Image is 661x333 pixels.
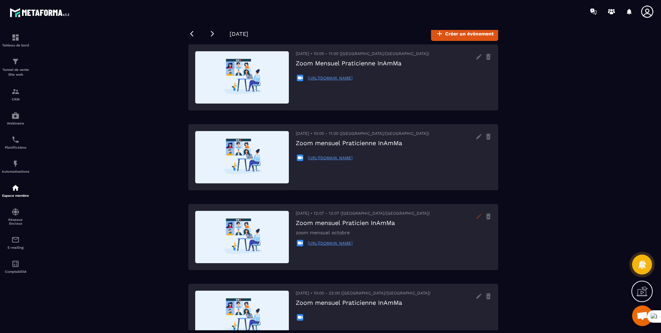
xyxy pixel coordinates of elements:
[2,170,29,173] p: Automatisations
[11,236,20,244] img: email
[308,155,353,160] a: [URL][DOMAIN_NAME]
[296,139,429,147] h3: Zoom mensuel Praticienne InAmMa
[2,82,29,106] a: formationformationCRM
[2,230,29,255] a: emailemailE-mailing
[11,260,20,268] img: accountant
[296,51,429,56] span: [DATE] • 10:00 - 11:00 ([GEOGRAPHIC_DATA]/[GEOGRAPHIC_DATA])
[296,60,429,67] h3: Zoom Mensuel Praticienne InAmMa
[2,270,29,273] p: Comptabilité
[308,241,353,246] a: [URL][DOMAIN_NAME]
[2,203,29,230] a: social-networksocial-networkRéseaux Sociaux
[2,146,29,149] p: Planificateur
[11,208,20,216] img: social-network
[2,106,29,130] a: automationsautomationsWebinaire
[296,219,430,226] h3: Zoom mensuel Praticien InAmMa
[11,160,20,168] img: automations
[2,255,29,279] a: accountantaccountantComptabilité
[195,211,289,263] img: default event img
[2,218,29,225] p: Réseaux Sociaux
[2,179,29,203] a: automationsautomationsEspace membre
[2,28,29,52] a: formationformationTableau de bord
[11,136,20,144] img: scheduler
[296,291,430,296] span: [DATE] • 10:00 - 22:00 ([GEOGRAPHIC_DATA]/[GEOGRAPHIC_DATA])
[11,184,20,192] img: automations
[10,6,72,19] img: logo
[296,131,429,136] span: [DATE] • 10:00 - 11:00 ([GEOGRAPHIC_DATA]/[GEOGRAPHIC_DATA])
[296,299,430,306] h3: Zoom mensuel Praticienne InAmMa
[2,121,29,125] p: Webinaire
[11,111,20,120] img: automations
[2,67,29,77] p: Tunnel de vente Site web
[296,211,430,216] span: [DATE] • 12:07 - 13:07 ([GEOGRAPHIC_DATA]/[GEOGRAPHIC_DATA])
[632,305,653,326] div: Mở cuộc trò chuyện
[11,33,20,42] img: formation
[431,26,498,41] button: Créer un évènement
[11,57,20,66] img: formation
[195,51,289,104] img: default event img
[2,130,29,154] a: schedulerschedulerPlanificateur
[445,30,494,37] span: Créer un évènement
[2,154,29,179] a: automationsautomationsAutomatisations
[195,131,289,183] img: default event img
[230,31,248,37] span: [DATE]
[11,87,20,96] img: formation
[2,246,29,249] p: E-mailing
[2,194,29,197] p: Espace membre
[308,76,353,80] a: [URL][DOMAIN_NAME]
[2,43,29,47] p: Tableau de bord
[296,230,430,235] p: zoom mensuel octobre
[2,97,29,101] p: CRM
[2,52,29,82] a: formationformationTunnel de vente Site web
